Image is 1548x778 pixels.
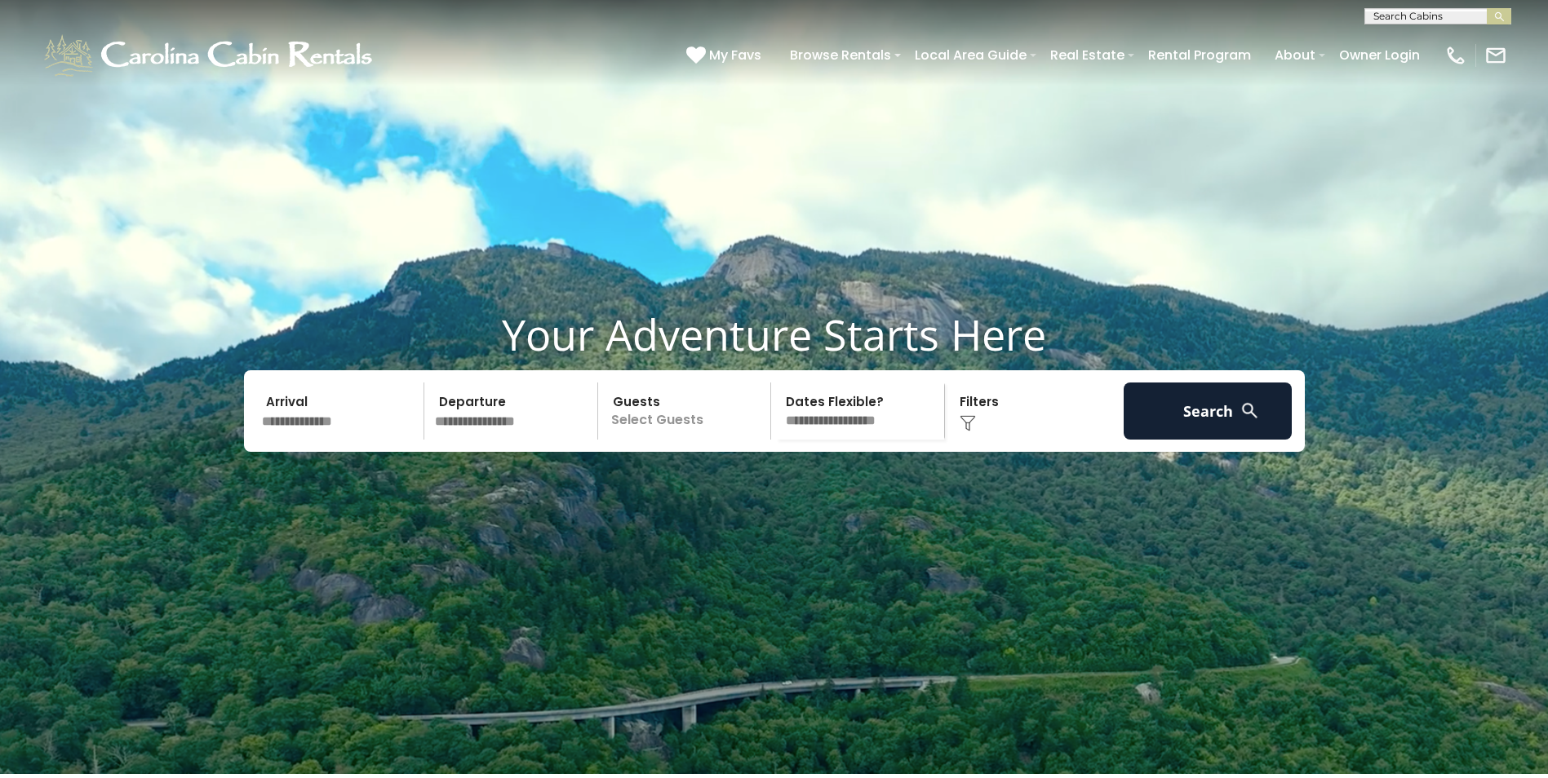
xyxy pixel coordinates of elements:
[41,31,379,80] img: White-1-1-2.png
[782,41,899,69] a: Browse Rentals
[12,309,1536,360] h1: Your Adventure Starts Here
[1444,44,1467,67] img: phone-regular-white.png
[603,382,771,440] p: Select Guests
[1042,41,1133,69] a: Real Estate
[960,415,976,431] img: filter--v1.png
[1484,44,1507,67] img: mail-regular-white.png
[686,45,765,66] a: My Favs
[709,45,761,65] span: My Favs
[1140,41,1259,69] a: Rental Program
[1124,382,1293,440] button: Search
[1331,41,1428,69] a: Owner Login
[1240,400,1260,421] img: search-regular-white.png
[907,41,1035,69] a: Local Area Guide
[1266,41,1324,69] a: About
